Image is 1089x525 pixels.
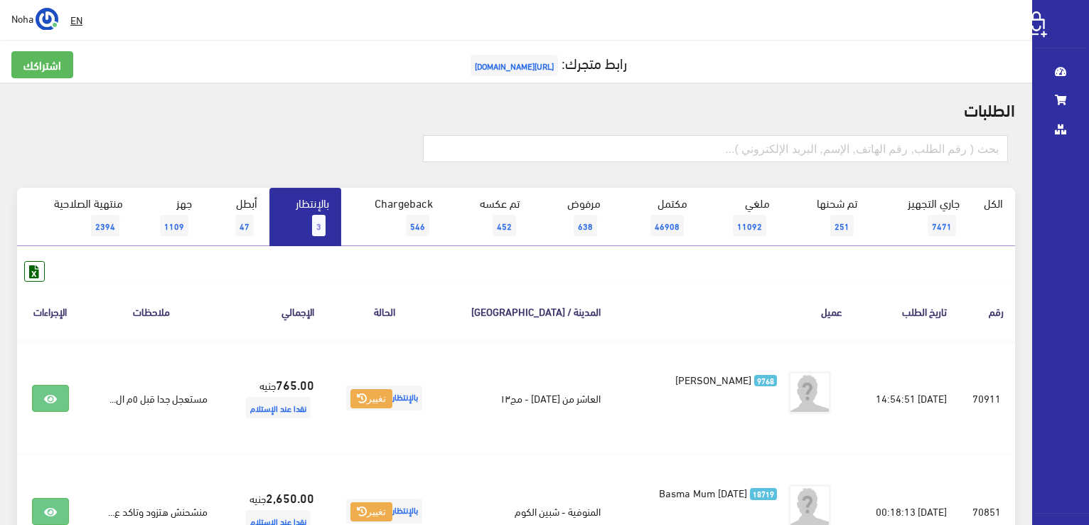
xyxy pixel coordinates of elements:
[972,188,1015,218] a: الكل
[532,188,613,246] a: مرفوض638
[91,215,119,236] span: 2394
[341,188,445,246] a: Chargeback546
[160,215,188,236] span: 1109
[750,488,778,500] span: 18719
[83,282,219,341] th: ملاحظات
[246,397,311,418] span: نقدا عند الإستلام
[17,188,135,246] a: منتهية الصلاحية2394
[406,215,429,236] span: 546
[782,188,869,246] a: تم شحنها251
[471,55,558,76] span: [URL][DOMAIN_NAME]
[854,282,957,341] th: تاريخ الطلب
[675,369,751,389] span: [PERSON_NAME]
[350,389,392,409] button: تغيير
[219,282,326,341] th: اﻹجمالي
[17,100,1015,118] h2: الطلبات
[958,282,1015,341] th: رقم
[444,282,612,341] th: المدينة / [GEOGRAPHIC_DATA]
[635,484,777,500] a: 18719 Basma Mum [DATE]
[65,7,88,33] a: EN
[266,488,314,507] strong: 2,650.00
[830,215,854,236] span: 251
[276,375,314,393] strong: 765.00
[854,341,957,455] td: [DATE] 14:54:51
[467,49,627,75] a: رابط متجرك:[URL][DOMAIN_NAME]
[11,7,58,30] a: ... Noha
[11,9,33,27] span: Noha
[36,8,58,31] img: ...
[650,215,684,236] span: 46908
[346,386,422,410] span: بالإنتظار
[135,188,204,246] a: جهز1109
[659,482,747,502] span: Basma Mum [DATE]
[635,371,777,387] a: 9768 [PERSON_NAME]
[699,188,782,246] a: ملغي11092
[612,282,854,341] th: عميل
[869,188,972,246] a: جاري التجهيز7471
[269,188,341,246] a: بالإنتظار3
[204,188,269,246] a: أبطل47
[346,499,422,524] span: بالإنتظار
[928,215,956,236] span: 7471
[444,341,612,455] td: العاشر من [DATE] - مج١٣
[754,375,778,387] span: 9768
[326,282,443,341] th: الحالة
[70,11,82,28] u: EN
[423,135,1008,162] input: بحث ( رقم الطلب, رقم الهاتف, الإسم, البريد اﻹلكتروني )...
[17,282,83,341] th: الإجراءات
[788,371,831,414] img: avatar.png
[83,341,219,455] td: مستعجل جدا قبل ٥م ال...
[493,215,516,236] span: 452
[11,51,73,78] a: اشتراكك
[235,215,254,236] span: 47
[574,215,597,236] span: 638
[733,215,766,236] span: 11092
[445,188,532,246] a: تم عكسه452
[613,188,699,246] a: مكتمل46908
[350,502,392,522] button: تغيير
[312,215,326,236] span: 3
[958,341,1015,455] td: 70911
[219,341,326,455] td: جنيه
